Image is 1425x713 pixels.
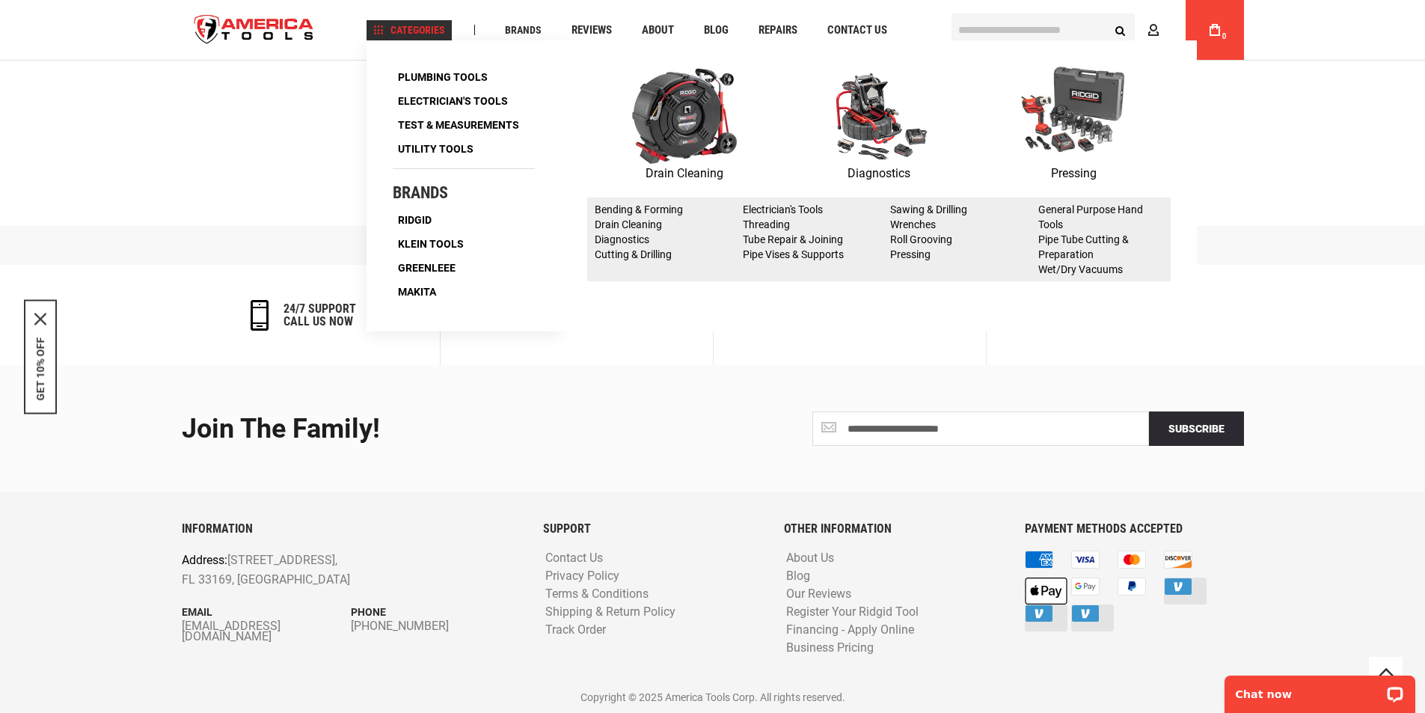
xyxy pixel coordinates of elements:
a: Blog [697,20,735,40]
button: Close [34,313,46,325]
img: America Tools [182,2,327,58]
a: Our Reviews [782,587,855,602]
h6: OTHER INFORMATION [784,522,1002,536]
div: Join the Family! [182,414,702,444]
a: Blog [782,569,814,584]
span: Subscribe [1168,423,1225,435]
a: Repairs [752,20,804,40]
span: Ridgid [398,215,432,225]
a: Plumbing Tools [393,67,493,88]
span: Test & Measurements [398,120,519,130]
button: GET 10% OFF [34,337,46,400]
a: Tube Repair & Joining [743,233,843,245]
a: Brands [498,20,548,40]
span: Plumbing Tools [398,72,488,82]
h4: Brands [393,184,535,202]
span: Categories [373,25,445,35]
button: Subscribe [1149,411,1244,446]
a: Pipe Vises & Supports [743,248,844,260]
a: [PHONE_NUMBER] [351,621,521,631]
span: Utility Tools [398,144,474,154]
iframe: LiveChat chat widget [1215,666,1425,713]
a: Diagnostics [595,233,649,245]
p: Email [182,604,352,620]
a: Ridgid [393,209,437,230]
a: General Purpose Hand Tools [1038,204,1143,230]
p: [STREET_ADDRESS], FL 33169, [GEOGRAPHIC_DATA] [182,551,453,589]
span: 0 [1222,32,1227,40]
a: Threading [743,218,790,230]
p: Phone [351,604,521,620]
a: Track Order [542,623,610,637]
a: Wrenches [890,218,936,230]
p: Drain Cleaning [587,164,782,183]
a: [EMAIL_ADDRESS][DOMAIN_NAME] [182,621,352,642]
span: Blog [704,25,729,36]
span: Contact Us [827,25,887,36]
p: Pressing [976,164,1171,183]
a: Business Pricing [782,641,877,655]
span: Repairs [759,25,797,36]
a: Privacy Policy [542,569,623,584]
a: Klein Tools [393,233,469,254]
a: Wet/Dry Vacuums [1038,263,1123,275]
a: Roll Grooving [890,233,952,245]
span: Reviews [571,25,612,36]
a: Drain Cleaning [595,218,662,230]
a: Reviews [565,20,619,40]
p: Diagnostics [782,164,976,183]
a: Bending & Forming [595,204,683,215]
a: Categories [367,20,452,40]
a: Pressing [976,67,1171,183]
span: Brands [505,25,542,35]
a: Diagnostics [782,67,976,183]
p: Copyright © 2025 America Tools Corp. All rights reserved. [182,689,1244,706]
a: Pipe Tube Cutting & Preparation [1038,233,1129,260]
span: Electrician's Tools [398,96,508,106]
a: Pressing [890,248,931,260]
a: Contact Us [542,551,607,566]
span: Klein Tools [398,239,464,249]
a: store logo [182,2,327,58]
h6: PAYMENT METHODS ACCEPTED [1025,522,1243,536]
a: About [635,20,681,40]
a: Electrician's Tools [393,91,513,111]
a: Makita [393,281,441,302]
a: Electrician's Tools [743,204,823,215]
a: Utility Tools [393,138,479,159]
h6: INFORMATION [182,522,521,536]
a: Sawing & Drilling [890,204,967,215]
svg: close icon [34,313,46,325]
a: Register Your Ridgid Tool [782,605,922,619]
a: Greenleee [393,257,461,278]
a: Terms & Conditions [542,587,652,602]
span: About [642,25,674,36]
a: Test & Measurements [393,114,524,135]
span: Address: [182,553,227,567]
a: About Us [782,551,838,566]
span: Greenleee [398,263,456,273]
span: Makita [398,287,436,297]
a: Contact Us [821,20,894,40]
button: Search [1106,16,1135,44]
h6: SUPPORT [543,522,761,536]
a: Drain Cleaning [587,67,782,183]
a: Shipping & Return Policy [542,605,679,619]
h6: 24/7 support call us now [284,302,356,328]
a: Cutting & Drilling [595,248,672,260]
a: Financing - Apply Online [782,623,918,637]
